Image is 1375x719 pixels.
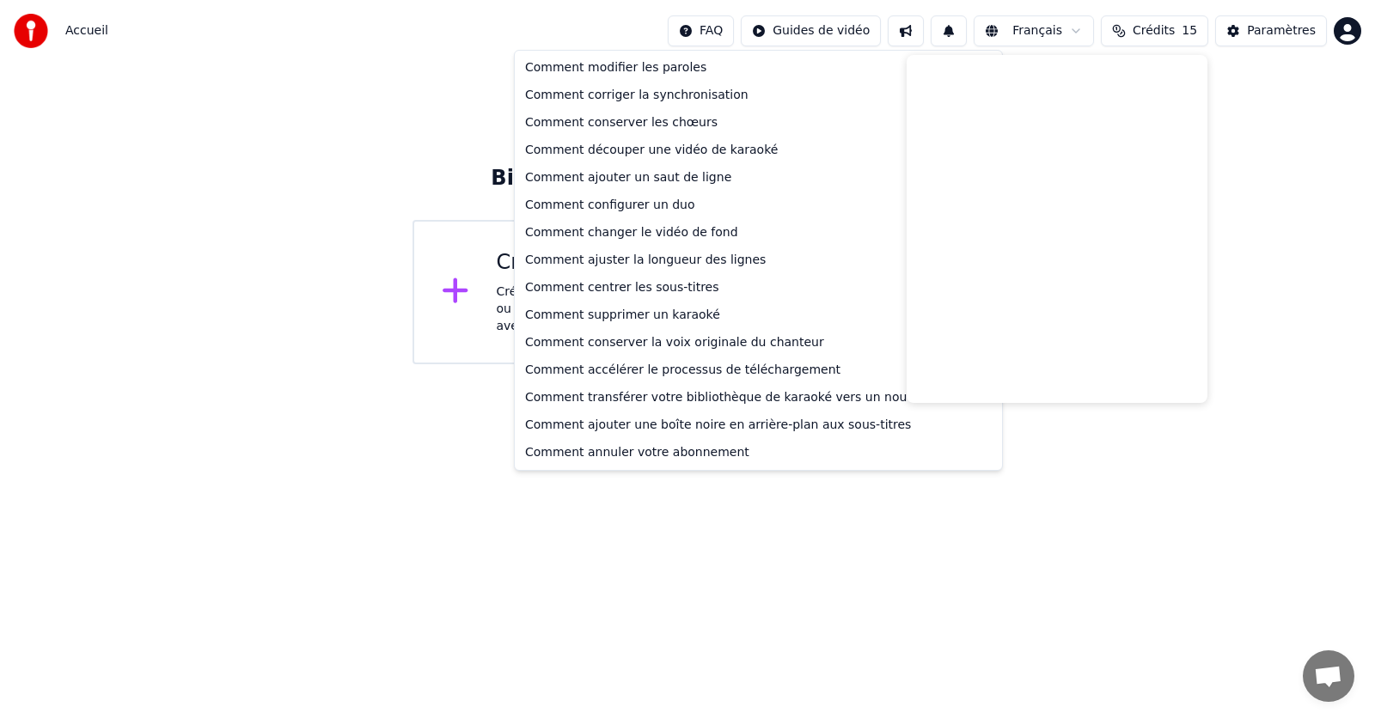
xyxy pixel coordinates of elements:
[518,329,999,356] div: Comment conserver la voix originale du chanteur
[518,302,999,329] div: Comment supprimer un karaoké
[518,54,999,82] div: Comment modifier les paroles
[518,219,999,247] div: Comment changer le vidéo de fond
[518,192,999,219] div: Comment configurer un duo
[518,247,999,274] div: Comment ajuster la longueur des lignes
[518,384,999,411] div: Comment transférer votre bibliothèque de karaoké vers un nouvel ordinateur
[518,356,999,384] div: Comment accélérer le processus de téléchargement
[518,109,999,137] div: Comment conserver les chœurs
[518,439,999,466] div: Comment annuler votre abonnement
[518,164,999,192] div: Comment ajouter un saut de ligne
[518,274,999,302] div: Comment centrer les sous-titres
[518,82,999,109] div: Comment corriger la synchronisation
[518,411,999,439] div: Comment ajouter une boîte noire en arrière-plan aux sous-titres
[518,137,999,164] div: Comment découper une vidéo de karaoké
